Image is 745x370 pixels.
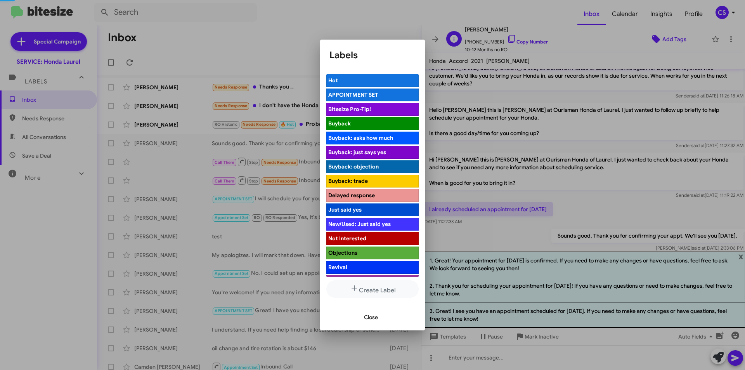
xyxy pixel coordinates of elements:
[329,49,416,61] h1: Labels
[328,249,357,256] span: Objections
[358,310,384,324] button: Close
[328,206,362,213] span: Just said yes
[328,106,371,113] span: Bitesize Pro-Tip!
[328,163,379,170] span: Buyback: objection
[328,221,391,228] span: New/Used: Just said yes
[328,91,378,98] span: APPOINTMENT SET
[328,120,351,127] span: Buyback
[328,264,347,271] span: Revival
[328,192,375,199] span: Delayed response
[328,77,338,84] span: Hot
[326,280,419,298] button: Create Label
[328,134,393,141] span: Buyback: asks how much
[364,310,378,324] span: Close
[328,177,368,184] span: Buyback: trade
[328,149,386,156] span: Buyback: just says yes
[328,235,366,242] span: Not Interested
